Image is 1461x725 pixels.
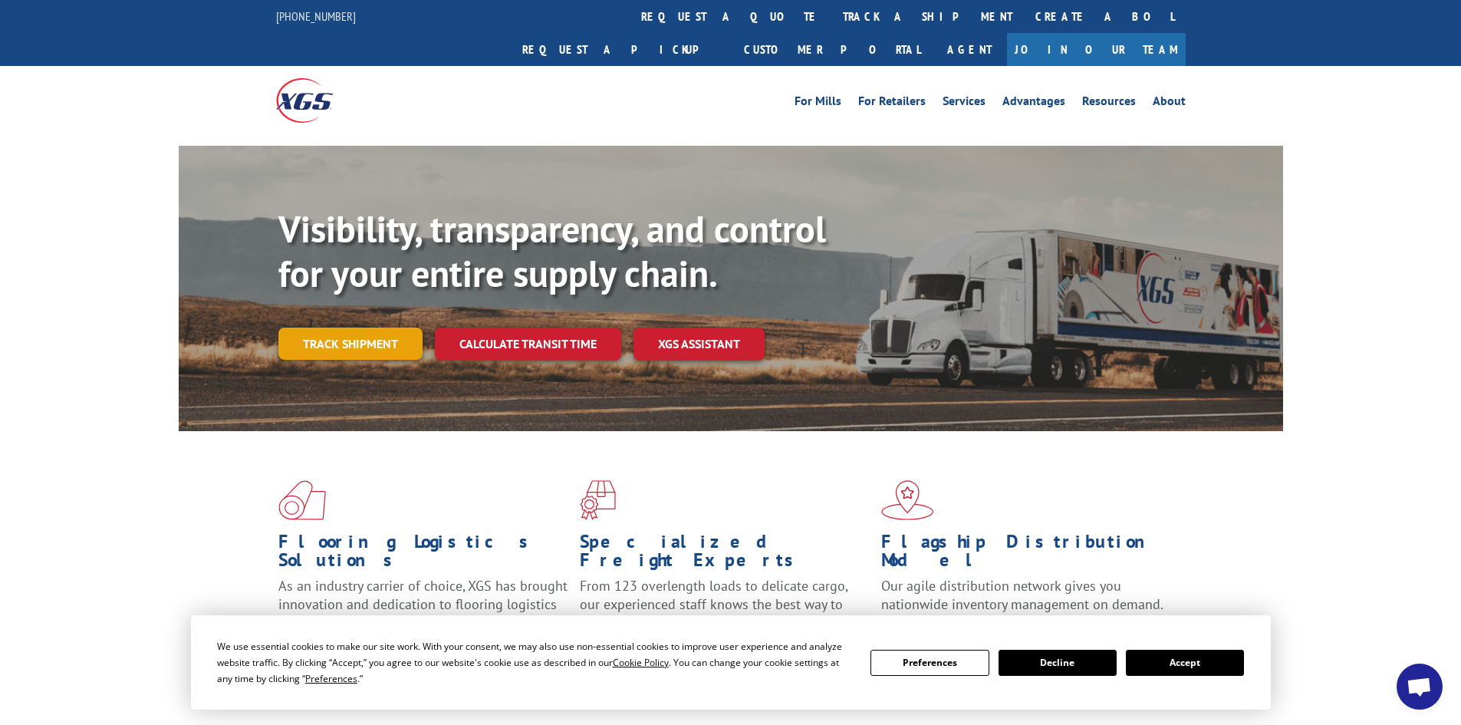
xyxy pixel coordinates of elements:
button: Accept [1126,650,1244,676]
span: Cookie Policy [613,656,669,669]
a: Services [943,95,986,112]
a: Calculate transit time [435,328,621,361]
div: Cookie Consent Prompt [191,615,1271,710]
span: Our agile distribution network gives you nationwide inventory management on demand. [881,577,1163,613]
a: XGS ASSISTANT [633,328,765,361]
span: Preferences [305,672,357,685]
button: Decline [999,650,1117,676]
h1: Flagship Distribution Model [881,532,1171,577]
img: xgs-icon-focused-on-flooring-red [580,480,616,520]
a: [PHONE_NUMBER] [276,8,356,24]
div: We use essential cookies to make our site work. With your consent, we may also use non-essential ... [217,638,852,687]
a: For Mills [795,95,841,112]
h1: Specialized Freight Experts [580,532,870,577]
img: xgs-icon-flagship-distribution-model-red [881,480,934,520]
h1: Flooring Logistics Solutions [278,532,568,577]
p: From 123 overlength loads to delicate cargo, our experienced staff knows the best way to move you... [580,577,870,645]
a: About [1153,95,1186,112]
a: Open chat [1397,664,1443,710]
a: Join Our Team [1007,33,1186,66]
b: Visibility, transparency, and control for your entire supply chain. [278,205,826,297]
a: For Retailers [858,95,926,112]
a: Customer Portal [732,33,932,66]
img: xgs-icon-total-supply-chain-intelligence-red [278,480,326,520]
span: As an industry carrier of choice, XGS has brought innovation and dedication to flooring logistics... [278,577,568,631]
a: Resources [1082,95,1136,112]
a: Request a pickup [511,33,732,66]
a: Advantages [1002,95,1065,112]
a: Agent [932,33,1007,66]
a: Track shipment [278,328,423,360]
button: Preferences [870,650,989,676]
